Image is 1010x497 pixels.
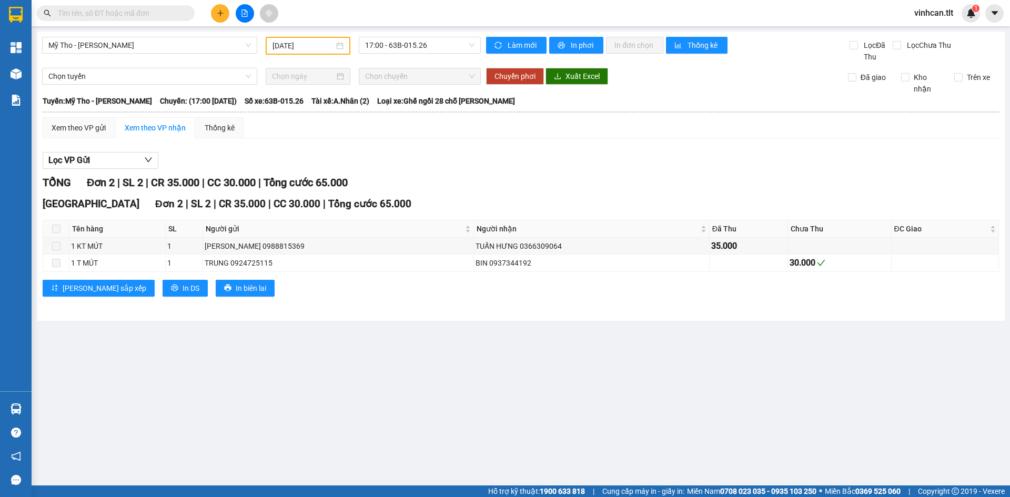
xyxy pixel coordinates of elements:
strong: 0708 023 035 - 0935 103 250 [720,487,816,495]
span: Miền Bắc [825,485,901,497]
button: bar-chartThống kê [666,37,728,54]
button: In đơn chọn [606,37,663,54]
th: Đã Thu [710,220,788,238]
span: | [908,485,910,497]
img: solution-icon [11,95,22,106]
span: Đơn 2 [87,176,115,189]
div: TRUNG 0924725115 [205,257,472,269]
span: Cung cấp máy in - giấy in: [602,485,684,497]
span: In biên lai [236,282,266,294]
span: TỔNG [43,176,71,189]
th: Tên hàng [69,220,166,238]
strong: 0369 525 060 [855,487,901,495]
span: Tổng cước 65.000 [264,176,348,189]
div: 35.000 [711,239,786,252]
div: BIN 0937344192 [476,257,707,269]
button: caret-down [985,4,1004,23]
th: Chưa Thu [788,220,891,238]
span: 1 [974,5,977,12]
span: 17:00 - 63B-015.26 [365,37,474,53]
button: Chuyển phơi [486,68,544,85]
button: plus [211,4,229,23]
img: warehouse-icon [11,403,22,414]
div: 1 [167,240,201,252]
span: download [554,73,561,81]
span: check [817,259,825,267]
span: CC 30.000 [274,198,320,210]
span: printer [224,284,231,292]
span: Người nhận [477,223,698,235]
span: | [117,176,120,189]
span: CR 35.000 [151,176,199,189]
span: Chọn tuyến [48,68,251,84]
span: | [146,176,148,189]
span: | [186,198,188,210]
img: dashboard-icon [11,42,22,53]
sup: 1 [972,5,979,12]
button: printerIn biên lai [216,280,275,297]
span: Trên xe [963,72,994,83]
div: 1 [167,257,201,269]
button: file-add [236,4,254,23]
span: Làm mới [508,39,538,51]
button: printerIn phơi [549,37,603,54]
span: [GEOGRAPHIC_DATA] [43,198,139,210]
span: | [258,176,261,189]
input: Tìm tên, số ĐT hoặc mã đơn [58,7,182,19]
span: vinhcan.tlt [906,6,962,19]
span: message [11,475,21,485]
span: caret-down [990,8,999,18]
div: 30.000 [790,256,889,269]
span: | [202,176,205,189]
span: sort-ascending [51,284,58,292]
span: Đơn 2 [155,198,183,210]
span: Người gửi [206,223,463,235]
span: Loại xe: Ghế ngồi 28 chỗ [PERSON_NAME] [377,95,515,107]
span: printer [171,284,178,292]
span: Lọc Đã Thu [860,39,892,63]
span: | [323,198,326,210]
span: CR 35.000 [219,198,266,210]
span: plus [217,9,224,17]
span: copyright [952,488,959,495]
span: Đã giao [856,72,890,83]
span: notification [11,451,21,461]
span: Hỗ trợ kỹ thuật: [488,485,585,497]
div: Xem theo VP nhận [125,122,186,134]
span: Tài xế: A.Nhân (2) [311,95,369,107]
button: aim [260,4,278,23]
span: printer [558,42,567,50]
span: SL 2 [123,176,143,189]
input: 07/09/2022 [272,40,334,52]
span: In phơi [571,39,595,51]
div: Thống kê [205,122,235,134]
span: Lọc VP Gửi [48,154,90,167]
span: | [268,198,271,210]
span: Tổng cước 65.000 [328,198,411,210]
span: bar-chart [674,42,683,50]
span: file-add [241,9,248,17]
span: Xuất Excel [565,70,600,82]
span: Số xe: 63B-015.26 [245,95,304,107]
button: Lọc VP Gửi [43,152,158,169]
img: warehouse-icon [11,68,22,79]
span: question-circle [11,428,21,438]
span: Thống kê [688,39,719,51]
span: Miền Nam [687,485,816,497]
span: ⚪️ [819,489,822,493]
span: ĐC Giao [894,223,988,235]
div: TUẤN HƯNG 0366309064 [476,240,707,252]
span: sync [494,42,503,50]
span: Chuyến: (17:00 [DATE]) [160,95,237,107]
span: | [593,485,594,497]
div: 1 KT MÚT [71,240,164,252]
button: downloadXuất Excel [546,68,608,85]
span: Lọc Chưa Thu [903,39,953,51]
img: logo-vxr [9,7,23,23]
strong: 1900 633 818 [540,487,585,495]
span: Mỹ Tho - Hồ Chí Minh [48,37,251,53]
button: syncLàm mới [486,37,547,54]
span: In DS [183,282,199,294]
img: icon-new-feature [966,8,976,18]
b: Tuyến: Mỹ Tho - [PERSON_NAME] [43,97,152,105]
